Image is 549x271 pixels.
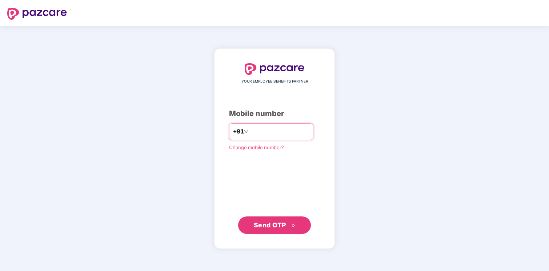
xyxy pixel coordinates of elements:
[233,127,244,136] span: +91
[244,129,248,134] span: down
[245,63,304,75] img: logo
[7,8,67,20] img: logo
[229,108,320,119] div: Mobile number
[291,223,296,228] span: double-right
[254,221,286,229] span: Send OTP
[229,144,284,150] a: Change mobile number?
[241,79,308,84] span: YOUR EMPLOYEE BENEFITS PARTNER
[238,216,311,234] button: Send OTPdouble-right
